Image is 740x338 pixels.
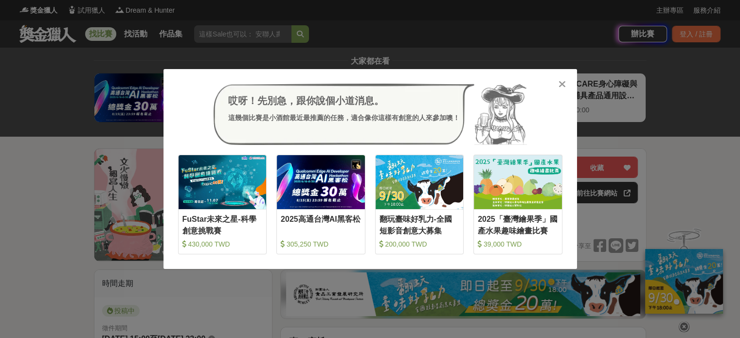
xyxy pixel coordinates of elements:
div: 這幾個比賽是小酒館最近最推薦的任務，適合像你這樣有創意的人來參加噢！ [228,113,460,123]
img: Cover Image [376,155,464,209]
div: FuStar未來之星-科學創意挑戰賽 [182,213,263,235]
a: Cover Image2025高通台灣AI黑客松 305,250 TWD [276,155,365,254]
div: 305,250 TWD [281,239,361,249]
div: 哎呀！先別急，跟你說個小道消息。 [228,93,460,108]
div: 2025「臺灣繪果季」國產水果趣味繪畫比賽 [478,213,558,235]
a: Cover Image2025「臺灣繪果季」國產水果趣味繪畫比賽 39,000 TWD [473,155,562,254]
img: Avatar [474,84,527,145]
a: Cover Image翻玩臺味好乳力-全國短影音創意大募集 200,000 TWD [375,155,464,254]
div: 200,000 TWD [379,239,460,249]
div: 翻玩臺味好乳力-全國短影音創意大募集 [379,213,460,235]
div: 430,000 TWD [182,239,263,249]
img: Cover Image [179,155,267,209]
a: Cover ImageFuStar未來之星-科學創意挑戰賽 430,000 TWD [178,155,267,254]
img: Cover Image [277,155,365,209]
div: 2025高通台灣AI黑客松 [281,213,361,235]
div: 39,000 TWD [478,239,558,249]
img: Cover Image [474,155,562,209]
